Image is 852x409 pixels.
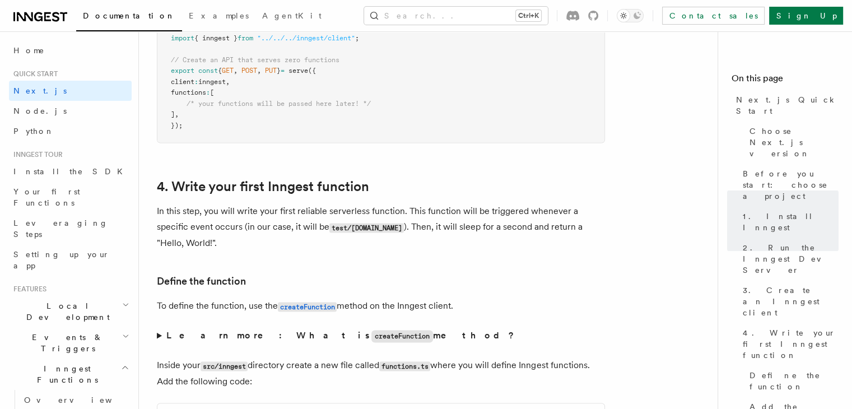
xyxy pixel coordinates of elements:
[238,34,253,42] span: from
[171,78,194,86] span: client
[9,69,58,78] span: Quick start
[281,67,285,75] span: =
[157,298,605,314] p: To define the function, use the method on the Inngest client.
[157,273,246,289] a: Define the function
[308,67,316,75] span: ({
[738,206,839,238] a: 1. Install Inngest
[9,296,132,327] button: Local Development
[288,67,308,75] span: serve
[24,396,139,405] span: Overview
[171,56,339,64] span: // Create an API that serves zero functions
[736,94,839,117] span: Next.js Quick Start
[738,280,839,323] a: 3. Create an Inngest client
[13,127,54,136] span: Python
[745,365,839,397] a: Define the function
[738,238,839,280] a: 2. Run the Inngest Dev Server
[189,11,249,20] span: Examples
[255,3,328,30] a: AgentKit
[743,168,839,202] span: Before you start: choose a project
[166,330,516,341] strong: Learn more: What is method?
[198,78,226,86] span: inngest
[371,330,433,342] code: createFunction
[364,7,548,25] button: Search...Ctrl+K
[201,361,248,371] code: src/inngest
[9,81,132,101] a: Next.js
[738,164,839,206] a: Before you start: choose a project
[198,67,218,75] span: const
[257,67,261,75] span: ,
[234,67,238,75] span: ,
[662,7,765,25] a: Contact sales
[9,101,132,121] a: Node.js
[218,67,222,75] span: {
[738,323,839,365] a: 4. Write your first Inngest function
[13,45,45,56] span: Home
[194,34,238,42] span: { inngest }
[277,67,281,75] span: }
[13,167,129,176] span: Install the SDK
[9,300,122,323] span: Local Development
[171,34,194,42] span: import
[9,213,132,244] a: Leveraging Steps
[745,121,839,164] a: Choose Next.js version
[171,110,175,118] span: ]
[76,3,182,31] a: Documentation
[732,72,839,90] h4: On this page
[9,332,122,354] span: Events & Triggers
[187,100,371,108] span: /* your functions will be passed here later! */
[13,250,110,270] span: Setting up your app
[9,161,132,182] a: Install the SDK
[743,285,839,318] span: 3. Create an Inngest client
[157,179,369,194] a: 4. Write your first Inngest function
[182,3,255,30] a: Examples
[265,67,277,75] span: PUT
[9,182,132,213] a: Your first Functions
[9,40,132,61] a: Home
[241,67,257,75] span: POST
[157,328,605,344] summary: Learn more: What iscreateFunctionmethod?
[278,302,337,312] code: createFunction
[157,203,605,251] p: In this step, you will write your first reliable serverless function. This function will be trigg...
[257,34,355,42] span: "../../../inngest/client"
[9,363,121,385] span: Inngest Functions
[13,86,67,95] span: Next.js
[13,106,67,115] span: Node.js
[171,122,183,129] span: });
[617,9,644,22] button: Toggle dark mode
[769,7,843,25] a: Sign Up
[749,126,839,159] span: Choose Next.js version
[226,78,230,86] span: ,
[175,110,179,118] span: ,
[329,223,404,233] code: test/[DOMAIN_NAME]
[9,150,63,159] span: Inngest tour
[194,78,198,86] span: :
[749,370,839,392] span: Define the function
[210,89,214,96] span: [
[743,242,839,276] span: 2. Run the Inngest Dev Server
[278,300,337,311] a: createFunction
[9,244,132,276] a: Setting up your app
[9,285,46,294] span: Features
[262,11,322,20] span: AgentKit
[171,89,206,96] span: functions
[516,10,541,21] kbd: Ctrl+K
[9,327,132,359] button: Events & Triggers
[171,67,194,75] span: export
[83,11,175,20] span: Documentation
[9,359,132,390] button: Inngest Functions
[157,357,605,389] p: Inside your directory create a new file called where you will define Inngest functions. Add the f...
[206,89,210,96] span: :
[13,219,108,239] span: Leveraging Steps
[222,67,234,75] span: GET
[355,34,359,42] span: ;
[379,361,430,371] code: functions.ts
[743,211,839,233] span: 1. Install Inngest
[9,121,132,141] a: Python
[13,187,80,207] span: Your first Functions
[732,90,839,121] a: Next.js Quick Start
[743,327,839,361] span: 4. Write your first Inngest function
